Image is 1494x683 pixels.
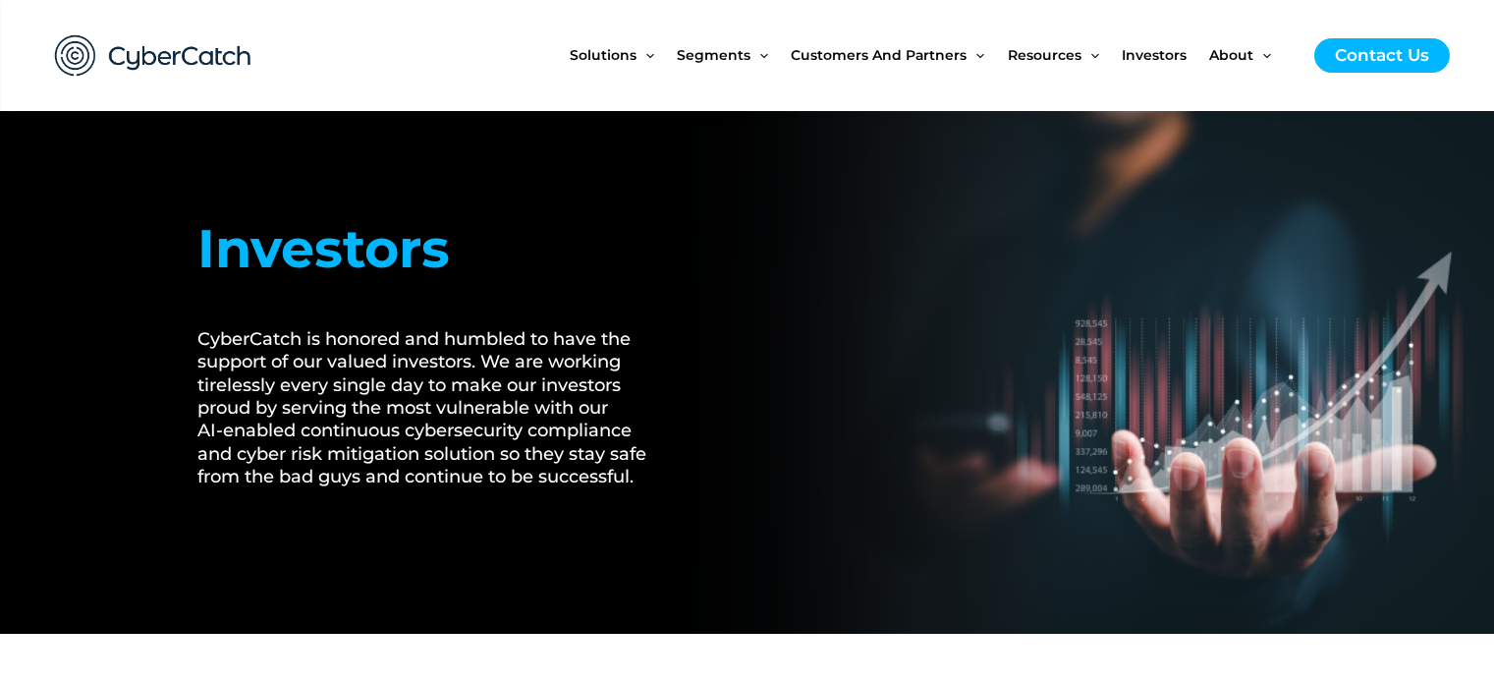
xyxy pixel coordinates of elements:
[570,14,1295,96] nav: Site Navigation: New Main Menu
[1209,14,1253,96] span: About
[197,328,670,489] h2: CyberCatch is honored and humbled to have the support of our valued investors. We are working tir...
[967,14,984,96] span: Menu Toggle
[750,14,768,96] span: Menu Toggle
[570,14,636,96] span: Solutions
[1314,38,1450,73] a: Contact Us
[1122,14,1209,96] a: Investors
[1253,14,1271,96] span: Menu Toggle
[35,15,271,96] img: CyberCatch
[636,14,654,96] span: Menu Toggle
[1122,14,1187,96] span: Investors
[677,14,750,96] span: Segments
[197,209,670,289] h1: Investors
[791,14,967,96] span: Customers and Partners
[1081,14,1099,96] span: Menu Toggle
[1008,14,1081,96] span: Resources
